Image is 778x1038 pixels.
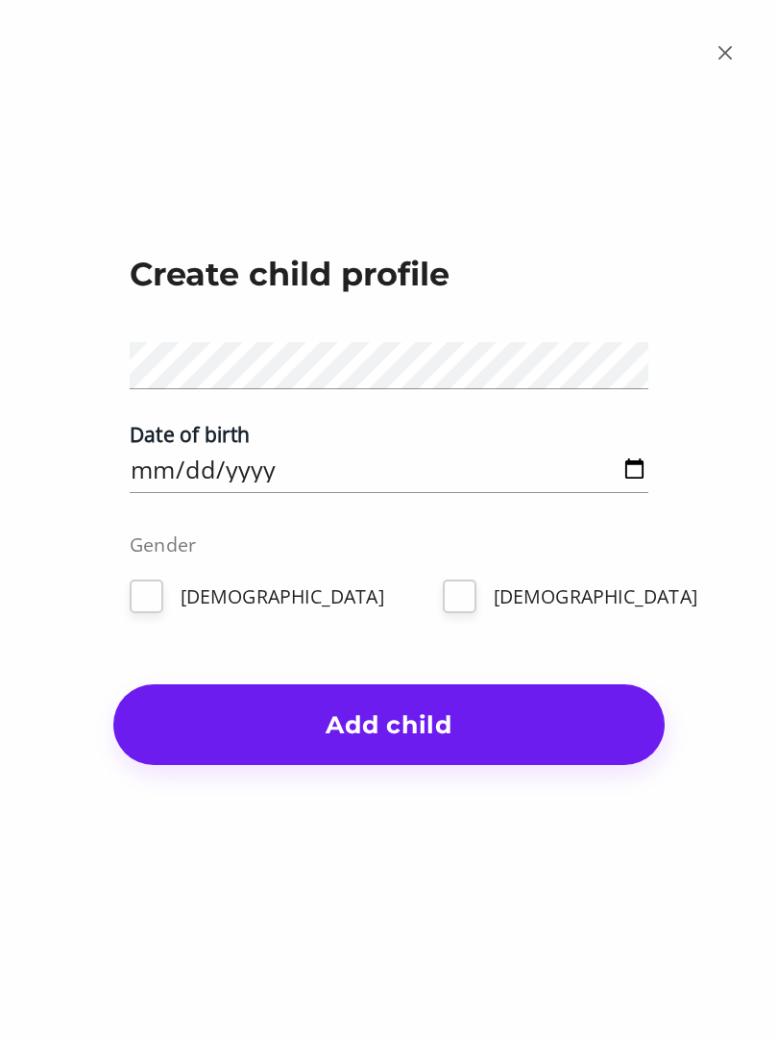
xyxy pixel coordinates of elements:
[494,582,697,610] p: [DEMOGRAPHIC_DATA]
[113,704,665,746] span: Add child
[130,535,648,555] label: Gender
[181,582,384,610] p: [DEMOGRAPHIC_DATA]
[113,254,665,293] div: Create child profile
[113,684,665,765] button: Add child
[130,425,251,445] label: Date of birth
